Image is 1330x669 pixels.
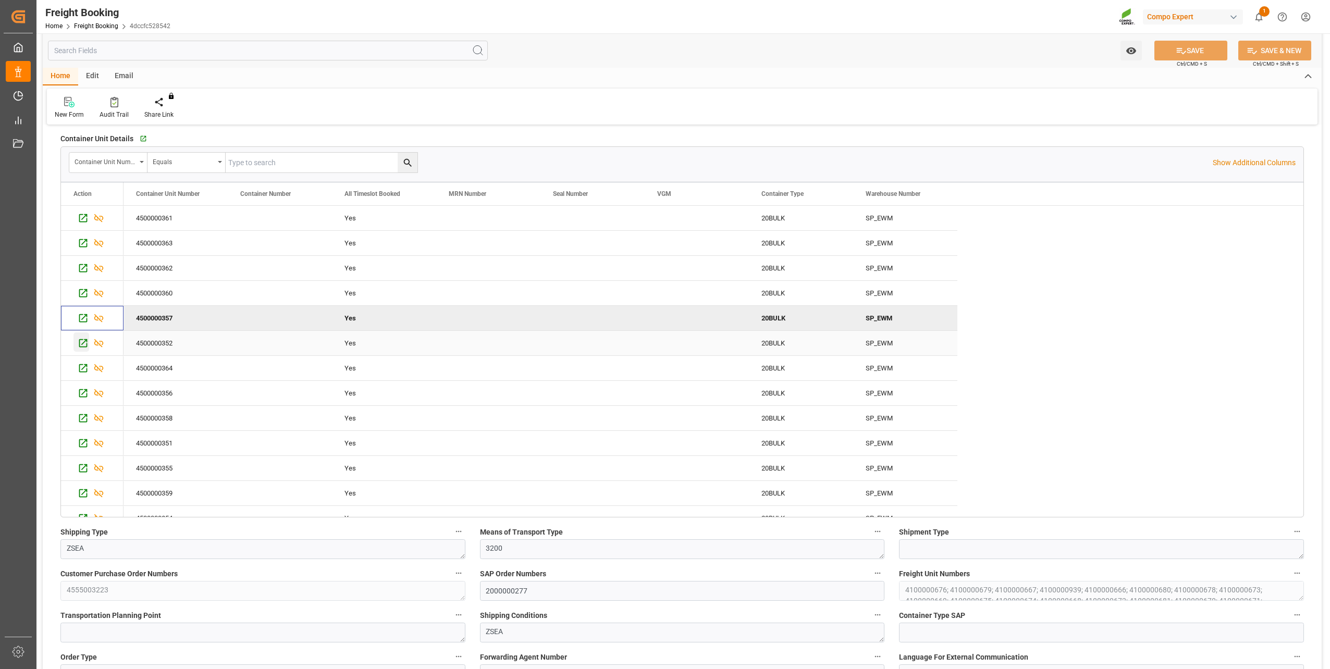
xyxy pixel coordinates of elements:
[761,406,841,430] div: 20BULK
[78,68,107,85] div: Edit
[124,281,228,305] div: 4500000360
[853,456,957,480] div: SP_EWM
[871,525,884,538] button: Means of Transport Type
[871,566,884,580] button: SAP Order Numbers
[853,231,957,255] div: SP_EWM
[480,652,567,663] span: Forwarding Agent Number
[344,456,424,480] div: Yes
[899,581,1304,601] textarea: 4100000676; 4100000679; 4100000667; 4100000939; 4100000666; 4100000680; 4100000678; 4100000673; 4...
[899,568,970,579] span: Freight Unit Numbers
[553,190,588,197] span: Seal Number
[452,525,465,538] button: Shipping Type
[344,406,424,430] div: Yes
[240,190,291,197] span: Container Number
[344,190,400,197] span: All Timeslot Booked
[61,356,124,381] div: Press SPACE to select this row.
[871,608,884,622] button: Shipping Conditions
[853,506,957,530] div: SP_EWM
[449,190,486,197] span: MRN Number
[899,610,965,621] span: Container Type SAP
[1259,6,1270,17] span: 1
[866,190,920,197] span: Warehouse Number
[61,506,124,531] div: Press SPACE to select this row.
[124,206,957,231] div: Press SPACE to select this row.
[107,68,141,85] div: Email
[124,456,228,480] div: 4500000355
[124,331,228,355] div: 4500000352
[1119,8,1136,26] img: Screenshot%202023-09-29%20at%2010.02.21.png_1712312052.png
[344,431,424,455] div: Yes
[124,481,228,505] div: 4500000359
[344,331,424,355] div: Yes
[761,206,841,230] div: 20BULK
[871,650,884,663] button: Forwarding Agent Number
[124,356,228,380] div: 4500000364
[1154,41,1227,60] button: SAVE
[124,431,957,456] div: Press SPACE to select this row.
[60,652,97,663] span: Order Type
[226,153,417,172] input: Type to search
[124,206,228,230] div: 4500000361
[45,5,170,20] div: Freight Booking
[452,650,465,663] button: Order Type
[853,331,957,355] div: SP_EWM
[452,566,465,580] button: Customer Purchase Order Numbers
[344,256,424,280] div: Yes
[48,41,488,60] input: Search Fields
[344,356,424,380] div: Yes
[124,281,957,306] div: Press SPACE to select this row.
[124,331,957,356] div: Press SPACE to select this row.
[344,506,424,530] div: Yes
[1143,7,1247,27] button: Compo Expert
[61,431,124,456] div: Press SPACE to select this row.
[153,155,214,167] div: Equals
[853,381,957,405] div: SP_EWM
[761,331,841,355] div: 20BULK
[761,431,841,455] div: 20BULK
[761,381,841,405] div: 20BULK
[124,231,957,256] div: Press SPACE to select this row.
[480,623,885,642] textarea: ZSEA
[480,527,563,538] span: Means of Transport Type
[100,110,129,119] div: Audit Trail
[61,331,124,356] div: Press SPACE to select this row.
[761,456,841,480] div: 20BULK
[136,190,200,197] span: Container Unit Number
[899,527,949,538] span: Shipment Type
[1238,41,1311,60] button: SAVE & NEW
[1120,41,1142,60] button: open menu
[75,155,136,167] div: Container Unit Number
[853,431,957,455] div: SP_EWM
[124,456,957,481] div: Press SPACE to select this row.
[452,608,465,622] button: Transportation Planning Point
[60,133,133,144] span: Container Unit Details
[61,256,124,281] div: Press SPACE to select this row.
[124,306,957,331] div: Press SPACE to deselect this row.
[398,153,417,172] button: search button
[124,256,228,280] div: 4500000362
[61,406,124,431] div: Press SPACE to select this row.
[69,153,147,172] button: open menu
[1253,60,1299,68] span: Ctrl/CMD + Shift + S
[124,481,957,506] div: Press SPACE to select this row.
[1143,9,1243,24] div: Compo Expert
[61,381,124,406] div: Press SPACE to select this row.
[853,481,957,505] div: SP_EWM
[124,431,228,455] div: 4500000351
[124,381,957,406] div: Press SPACE to select this row.
[124,306,228,330] div: 4500000357
[853,206,957,230] div: SP_EWM
[43,68,78,85] div: Home
[344,206,424,230] div: Yes
[853,281,957,305] div: SP_EWM
[61,306,124,331] div: Press SPACE to deselect this row.
[60,581,465,601] textarea: 4555003223
[853,256,957,280] div: SP_EWM
[344,281,424,305] div: Yes
[61,206,124,231] div: Press SPACE to select this row.
[124,381,228,405] div: 4500000356
[1290,650,1304,663] button: Language For External Communication
[60,527,108,538] span: Shipping Type
[761,231,841,255] div: 20BULK
[60,610,161,621] span: Transportation Planning Point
